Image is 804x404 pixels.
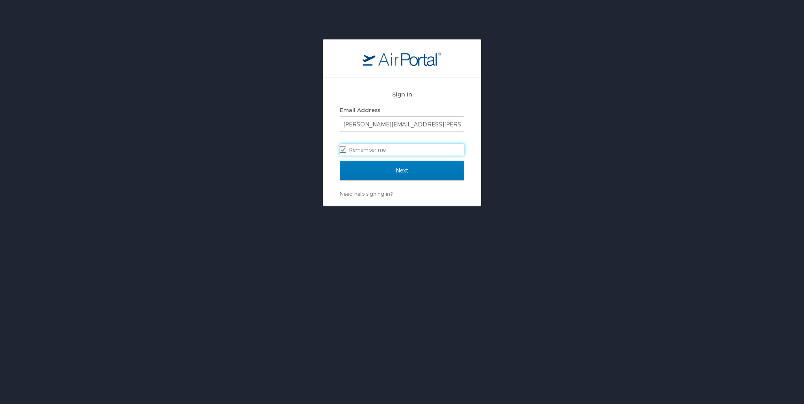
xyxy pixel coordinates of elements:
input: Next [340,161,464,180]
label: Email Address [340,107,380,113]
img: logo [363,52,441,66]
label: Remember me [340,144,464,156]
h2: Sign In [340,90,464,99]
a: Need help signing in? [340,191,393,197]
